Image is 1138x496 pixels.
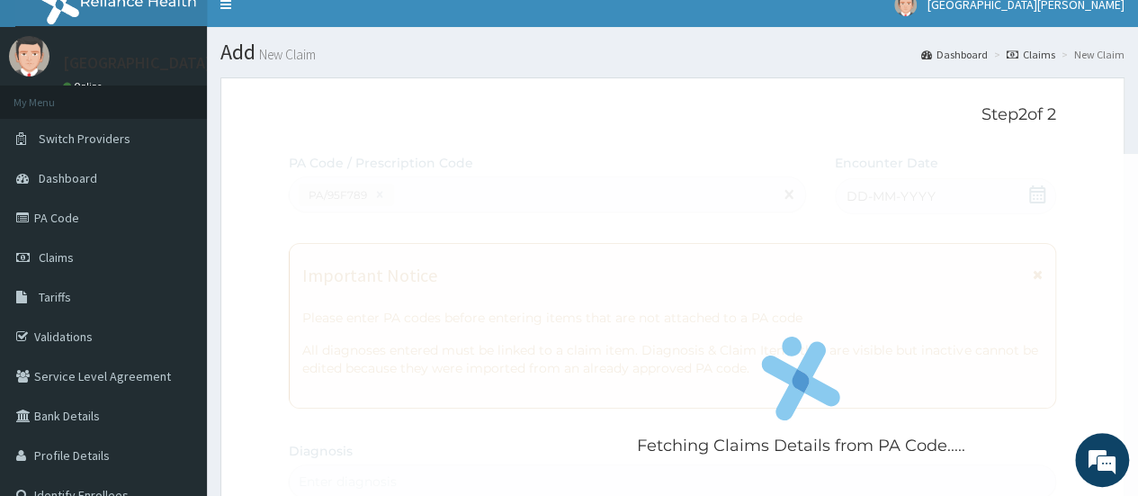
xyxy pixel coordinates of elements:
span: Tariffs [39,289,71,305]
a: Dashboard [921,47,988,62]
div: Chat with us now [94,101,302,124]
img: d_794563401_company_1708531726252_794563401 [33,90,73,135]
span: Dashboard [39,170,97,186]
span: Switch Providers [39,131,130,147]
p: [GEOGRAPHIC_DATA][PERSON_NAME] [63,55,329,71]
h1: Add [220,41,1125,64]
span: Claims [39,249,74,266]
a: Online [63,80,106,93]
textarea: Type your message and hit 'Enter' [9,316,343,379]
img: User Image [9,36,49,77]
li: New Claim [1057,47,1125,62]
span: We're online! [104,139,248,320]
small: New Claim [255,48,316,61]
p: Fetching Claims Details from PA Code..... [637,435,965,458]
div: Minimize live chat window [295,9,338,52]
p: Step 2 of 2 [289,105,1056,125]
a: Claims [1007,47,1055,62]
